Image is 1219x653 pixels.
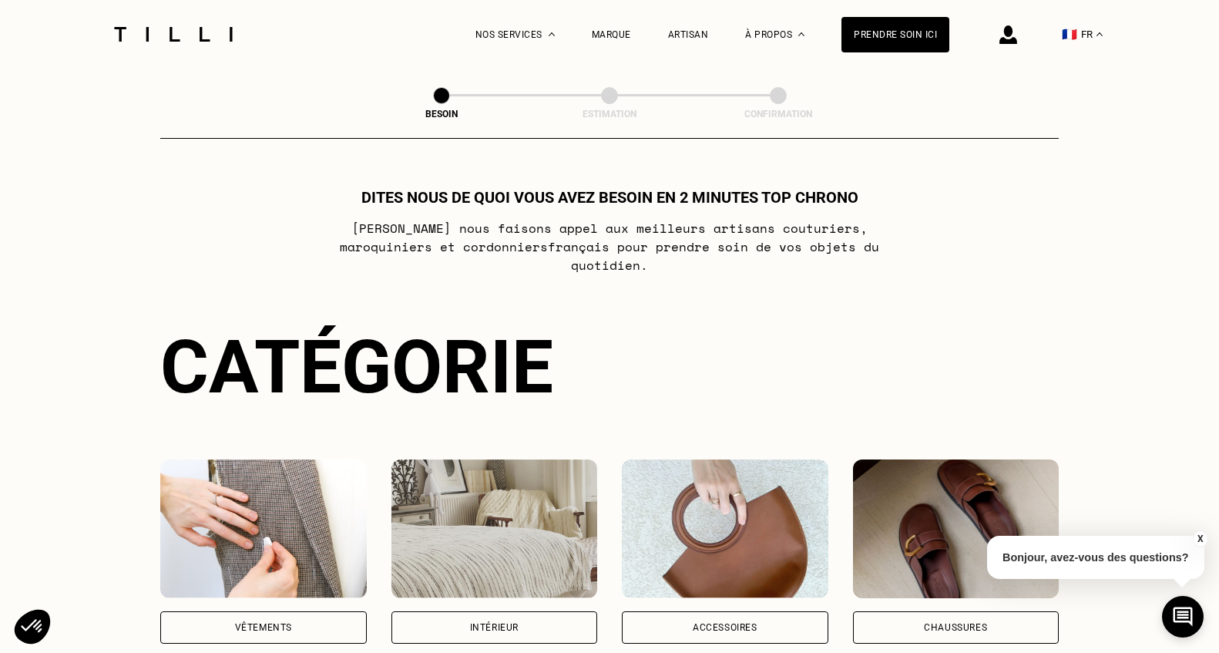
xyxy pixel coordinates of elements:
div: Confirmation [701,109,855,119]
p: [PERSON_NAME] nous faisons appel aux meilleurs artisans couturiers , maroquiniers et cordonniers ... [304,219,915,274]
img: icône connexion [999,25,1017,44]
div: Chaussures [924,623,987,632]
a: Marque [592,29,631,40]
img: Vêtements [160,459,367,598]
img: menu déroulant [1096,32,1103,36]
button: X [1192,530,1207,547]
img: Menu déroulant [549,32,555,36]
img: Intérieur [391,459,598,598]
p: Bonjour, avez-vous des questions? [987,536,1204,579]
a: Artisan [668,29,709,40]
div: Estimation [532,109,687,119]
div: Accessoires [693,623,757,632]
div: Catégorie [160,324,1059,410]
img: Chaussures [853,459,1059,598]
div: Vêtements [235,623,292,632]
span: 🇫🇷 [1062,27,1077,42]
div: Intérieur [470,623,519,632]
a: Prendre soin ici [841,17,949,52]
div: Besoin [364,109,519,119]
h1: Dites nous de quoi vous avez besoin en 2 minutes top chrono [361,188,858,207]
img: Accessoires [622,459,828,598]
img: Logo du service de couturière Tilli [109,27,238,42]
img: Menu déroulant à propos [798,32,804,36]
